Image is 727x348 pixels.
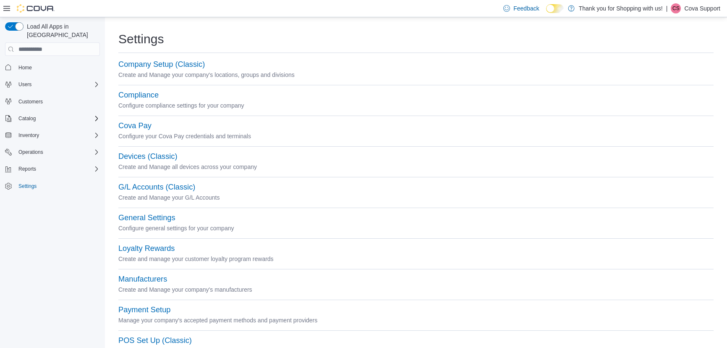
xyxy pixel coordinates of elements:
span: Feedback [513,4,539,13]
button: Manufacturers [118,275,167,284]
p: Cova Support [684,3,720,13]
span: Customers [18,98,43,105]
button: Catalog [2,113,103,124]
span: Inventory [15,130,100,140]
p: Thank you for Shopping with us! [579,3,663,13]
button: Operations [15,147,47,157]
p: Configure your Cova Pay credentials and terminals [118,131,714,141]
span: Users [15,79,100,90]
a: Home [15,63,35,73]
a: Settings [15,181,40,191]
p: Manage your company's accepted payment methods and payment providers [118,315,714,325]
span: Catalog [18,115,36,122]
button: Home [2,61,103,73]
input: Dark Mode [546,4,564,13]
a: Customers [15,97,46,107]
button: Payment Setup [118,306,170,314]
button: Operations [2,146,103,158]
img: Cova [17,4,55,13]
span: Settings [15,181,100,191]
button: Loyalty Rewards [118,244,175,253]
p: Create and manage your customer loyalty program rewards [118,254,714,264]
button: Company Setup (Classic) [118,60,205,69]
span: CS [672,3,680,13]
p: Create and Manage your G/L Accounts [118,192,714,203]
button: POS Set Up (Classic) [118,336,192,345]
button: Compliance [118,91,159,100]
span: Home [15,62,100,72]
p: Configure general settings for your company [118,223,714,233]
div: Cova Support [671,3,681,13]
button: Users [15,79,35,90]
span: Reports [18,166,36,172]
span: Users [18,81,31,88]
span: Home [18,64,32,71]
h1: Settings [118,31,164,47]
p: Configure compliance settings for your company [118,100,714,111]
span: Operations [18,149,43,156]
button: Catalog [15,113,39,124]
p: Create and Manage your company's locations, groups and divisions [118,70,714,80]
button: Cova Pay [118,121,152,130]
span: Inventory [18,132,39,139]
button: G/L Accounts (Classic) [118,183,195,192]
button: Settings [2,180,103,192]
span: Customers [15,96,100,107]
button: Customers [2,95,103,108]
button: Inventory [15,130,42,140]
span: Operations [15,147,100,157]
span: Reports [15,164,100,174]
p: Create and Manage all devices across your company [118,162,714,172]
button: Reports [15,164,39,174]
button: Users [2,79,103,90]
button: General Settings [118,214,175,222]
span: Settings [18,183,37,190]
button: Devices (Classic) [118,152,177,161]
span: Load All Apps in [GEOGRAPHIC_DATA] [24,22,100,39]
nav: Complex example [5,58,100,214]
p: Create and Manage your company's manufacturers [118,285,714,295]
button: Inventory [2,129,103,141]
p: | [666,3,668,13]
span: Catalog [15,113,100,124]
button: Reports [2,163,103,175]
